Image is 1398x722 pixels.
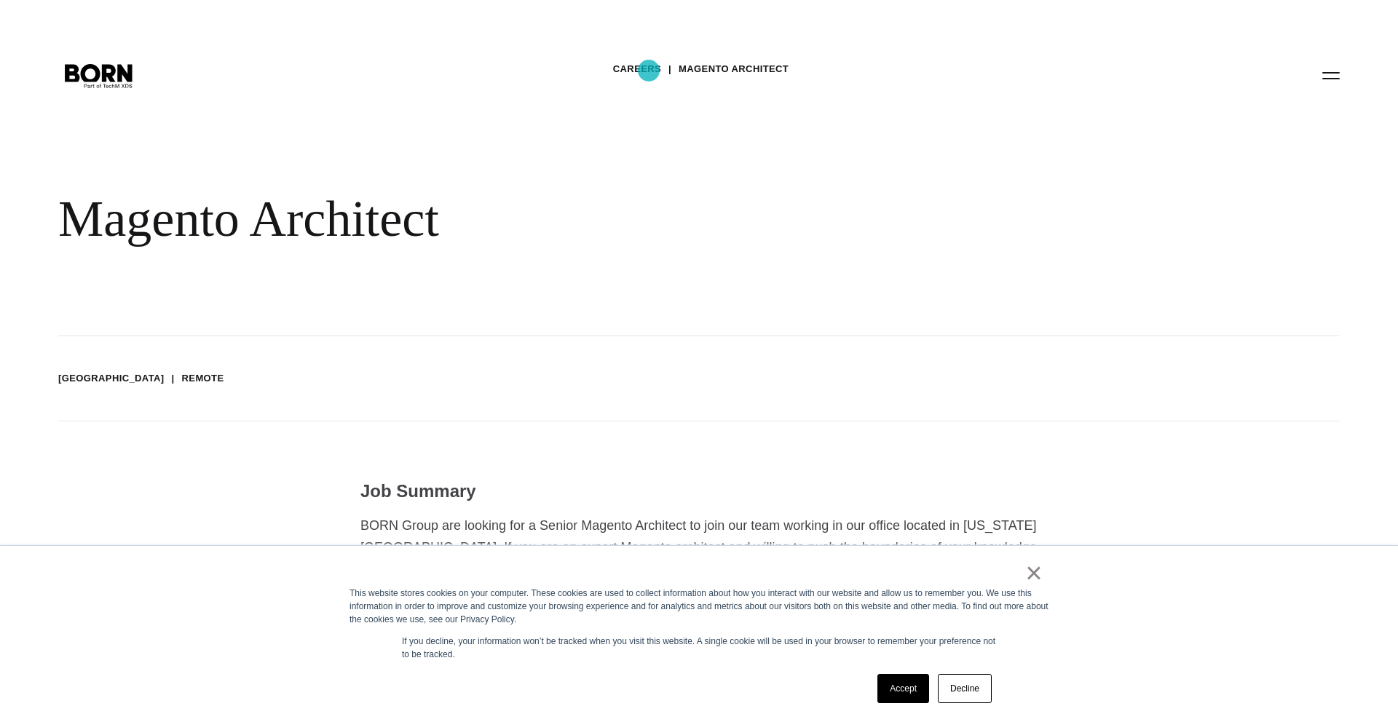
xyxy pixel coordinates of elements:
[58,189,888,249] div: Magento Architect
[349,587,1048,626] div: This website stores cookies on your computer. These cookies are used to collect information about...
[877,674,929,703] a: Accept
[679,58,789,80] a: Magento Architect
[938,674,992,703] a: Decline
[1025,566,1043,579] a: ×
[58,371,165,386] li: [GEOGRAPHIC_DATA]
[402,635,996,661] p: If you decline, your information won’t be tracked when you visit this website. A single cookie wi...
[360,481,476,501] strong: Job Summary
[613,58,661,80] a: Careers
[182,371,224,386] li: Remote
[1314,60,1348,90] button: Open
